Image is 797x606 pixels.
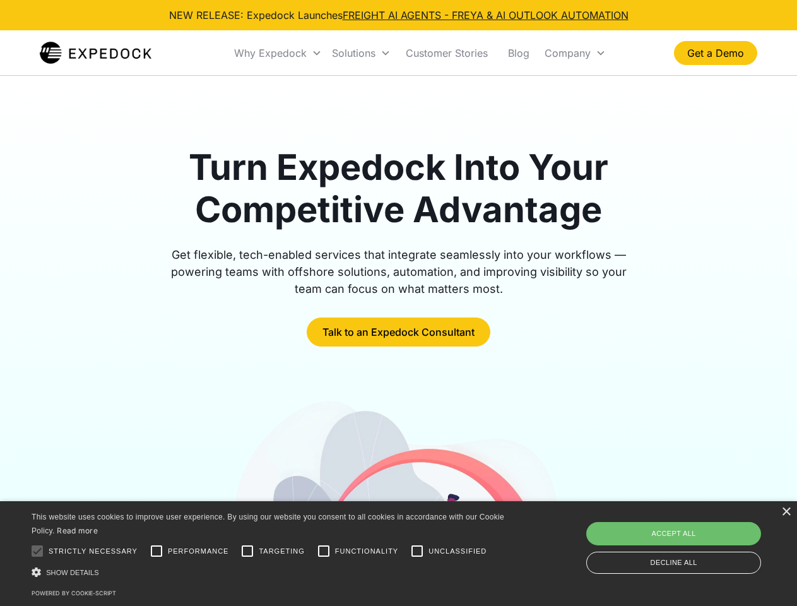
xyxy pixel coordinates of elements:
[307,318,490,347] a: Talk to an Expedock Consultant
[57,526,98,535] a: Read more
[32,590,116,597] a: Powered by cookie-script
[169,8,629,23] div: NEW RELEASE: Expedock Launches
[46,569,99,576] span: Show details
[343,9,629,21] a: FREIGHT AI AGENTS - FREYA & AI OUTLOOK AUTOMATION
[545,47,591,59] div: Company
[396,32,498,74] a: Customer Stories
[32,566,509,579] div: Show details
[168,546,229,557] span: Performance
[428,546,487,557] span: Unclassified
[229,32,327,74] div: Why Expedock
[327,32,396,74] div: Solutions
[259,546,304,557] span: Targeting
[335,546,398,557] span: Functionality
[40,40,151,66] img: Expedock Logo
[32,513,504,536] span: This website uses cookies to improve user experience. By using our website you consent to all coo...
[674,41,757,65] a: Get a Demo
[49,546,138,557] span: Strictly necessary
[156,146,641,231] h1: Turn Expedock Into Your Competitive Advantage
[40,40,151,66] a: home
[156,246,641,297] div: Get flexible, tech-enabled services that integrate seamlessly into your workflows — powering team...
[540,32,611,74] div: Company
[587,470,797,606] iframe: Chat Widget
[332,47,375,59] div: Solutions
[498,32,540,74] a: Blog
[234,47,307,59] div: Why Expedock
